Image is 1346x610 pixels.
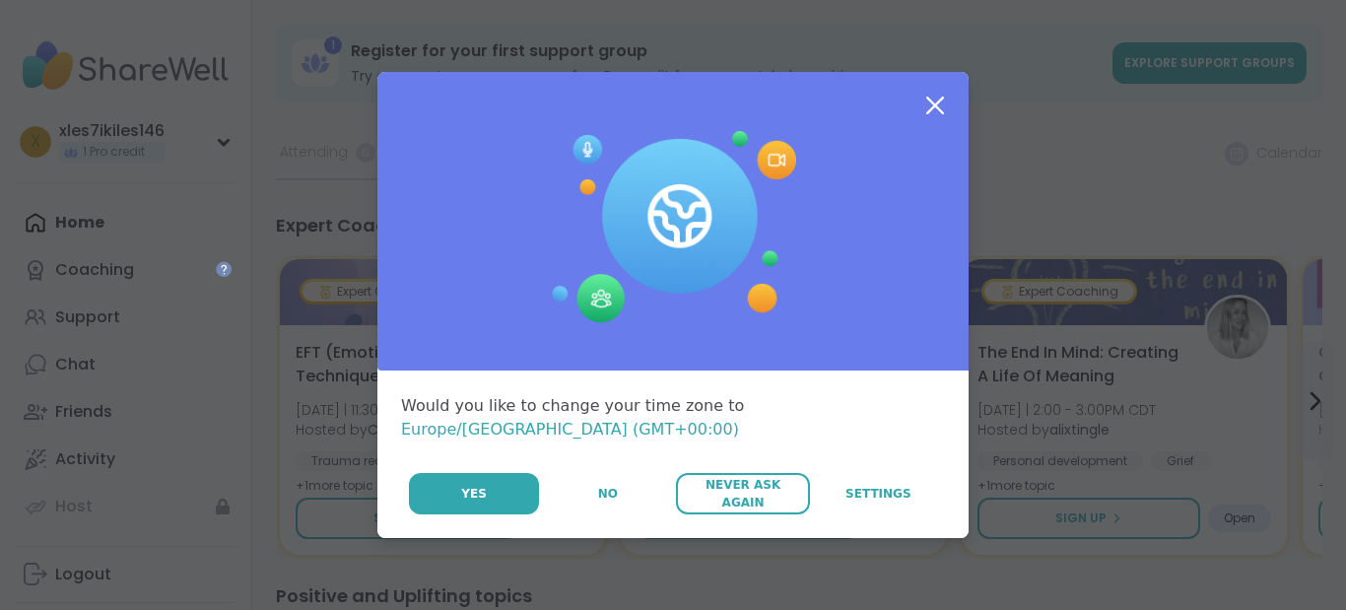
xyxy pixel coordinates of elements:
[598,485,618,503] span: No
[216,261,232,277] iframe: Spotlight
[686,476,799,511] span: Never Ask Again
[812,473,945,514] a: Settings
[845,485,911,503] span: Settings
[461,485,487,503] span: Yes
[401,420,739,439] span: Europe/[GEOGRAPHIC_DATA] (GMT+00:00)
[550,131,796,324] img: Session Experience
[409,473,539,514] button: Yes
[676,473,809,514] button: Never Ask Again
[541,473,674,514] button: No
[401,394,945,441] div: Would you like to change your time zone to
